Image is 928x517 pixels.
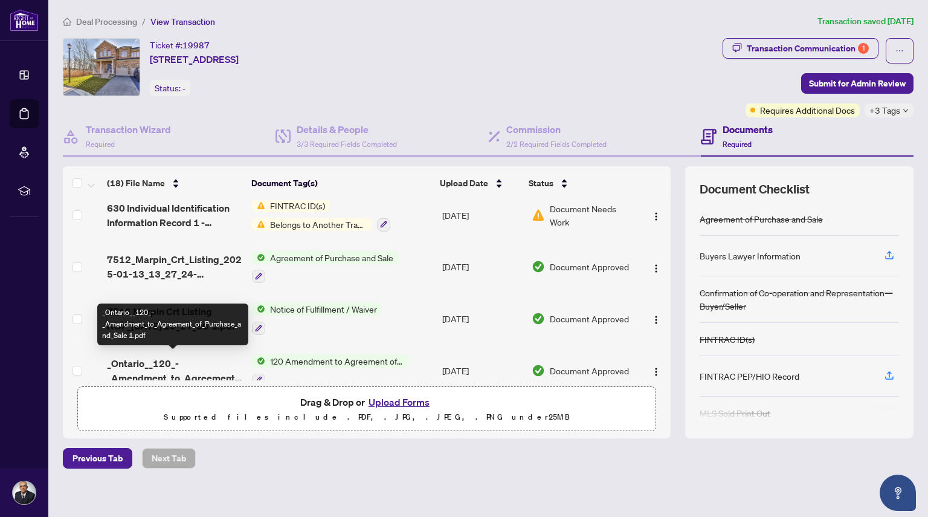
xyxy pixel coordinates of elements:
img: Status Icon [252,354,265,368]
li: / [142,15,146,28]
span: (18) File Name [107,177,165,190]
span: Previous Tab [72,449,123,468]
th: Status [524,166,636,200]
img: Document Status [532,260,545,273]
article: Transaction saved [DATE] [817,15,913,28]
span: Required [723,140,752,149]
span: Deal Processing [76,16,137,27]
td: [DATE] [437,189,527,241]
button: Logo [646,361,666,380]
div: Status: [150,80,190,96]
button: Transaction Communication1 [723,38,878,59]
span: Document Approved [550,260,629,273]
p: Supported files include .PDF, .JPG, .JPEG, .PNG under 25 MB [85,410,648,424]
img: Document Status [532,312,545,325]
img: Status Icon [252,302,265,316]
span: ellipsis [895,47,904,55]
span: 630 Individual Identification Information Record 1 - Ragheed.pdf [107,201,242,230]
span: Submit for Admin Review [809,74,906,93]
td: [DATE] [437,241,527,293]
div: Buyers Lawyer Information [700,249,801,262]
span: _Ontario__120_-_Amendment_to_Agreement_of_Purchase_and_Sale 1.pdf [107,356,242,385]
span: Notice of Fulfillment / Waiver [265,302,382,316]
img: Logo [651,212,661,221]
img: logo [10,9,39,31]
div: FINTRAC ID(s) [700,333,755,346]
button: Logo [646,257,666,276]
div: _Ontario__120_-_Amendment_to_Agreement_of_Purchase_and_Sale 1.pdf [97,304,248,345]
h4: Documents [723,122,773,137]
span: Status [529,177,553,190]
td: [DATE] [437,293,527,345]
img: Document Status [532,364,545,377]
button: Previous Tab [63,448,132,469]
img: Document Status [532,209,545,222]
button: Submit for Admin Review [801,73,913,94]
span: View Transaction [150,16,215,27]
span: [STREET_ADDRESS] [150,52,239,67]
img: IMG-X10929409_1.jpg [63,39,140,96]
span: FINTRAC ID(s) [265,199,330,212]
span: 120 Amendment to Agreement of Purchase and Sale [265,354,408,368]
span: home [63,18,71,26]
button: Next Tab [142,448,196,469]
img: Profile Icon [13,481,36,504]
span: Drag & Drop or [300,394,433,410]
span: down [903,108,909,114]
span: - [182,83,185,94]
span: Document Checklist [700,181,810,198]
span: Belongs to Another Transaction [265,218,372,231]
span: Requires Additional Docs [760,103,855,117]
span: Upload Date [440,177,488,190]
h4: Commission [506,122,607,137]
button: Open asap [880,475,916,511]
img: Logo [651,315,661,325]
button: Status Icon120 Amendment to Agreement of Purchase and Sale [252,354,408,387]
div: Ticket #: [150,38,210,52]
button: Status IconAgreement of Purchase and Sale [252,251,398,284]
button: Upload Forms [365,394,433,410]
th: Upload Date [435,166,524,200]
div: FINTRAC PEP/HIO Record [700,369,799,383]
img: Status Icon [252,251,265,264]
div: Agreement of Purchase and Sale [700,212,823,226]
h4: Details & People [297,122,397,137]
button: Status IconFINTRAC ID(s)Status IconBelongs to Another Transaction [252,199,390,232]
td: [DATE] [437,345,527,397]
div: 1 [858,43,869,54]
button: Logo [646,309,666,328]
button: Logo [646,206,666,225]
span: +3 Tags [869,103,900,117]
span: Drag & Drop orUpload FormsSupported files include .PDF, .JPG, .JPEG, .PNG under25MB [78,387,656,432]
span: Document Approved [550,312,629,325]
img: Status Icon [252,199,265,212]
img: Logo [651,367,661,377]
th: (18) File Name [102,166,246,200]
span: 19987 [182,40,210,51]
span: Document Approved [550,364,629,377]
span: Document Needs Work [550,202,634,229]
h4: Transaction Wizard [86,122,171,137]
span: 3/3 Required Fields Completed [297,140,397,149]
img: Logo [651,264,661,273]
th: Document Tag(s) [246,166,435,200]
span: Required [86,140,115,149]
span: 7512_Marpin_Crt_Listing_2025-01-13_13_27_24-Acceptance 1.pdf [107,252,242,281]
div: Confirmation of Co-operation and Representation—Buyer/Seller [700,286,899,313]
span: Agreement of Purchase and Sale [265,251,398,264]
span: 2/2 Required Fields Completed [506,140,607,149]
div: Transaction Communication [747,39,869,58]
button: Status IconNotice of Fulfillment / Waiver [252,302,382,335]
img: Status Icon [252,218,265,231]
